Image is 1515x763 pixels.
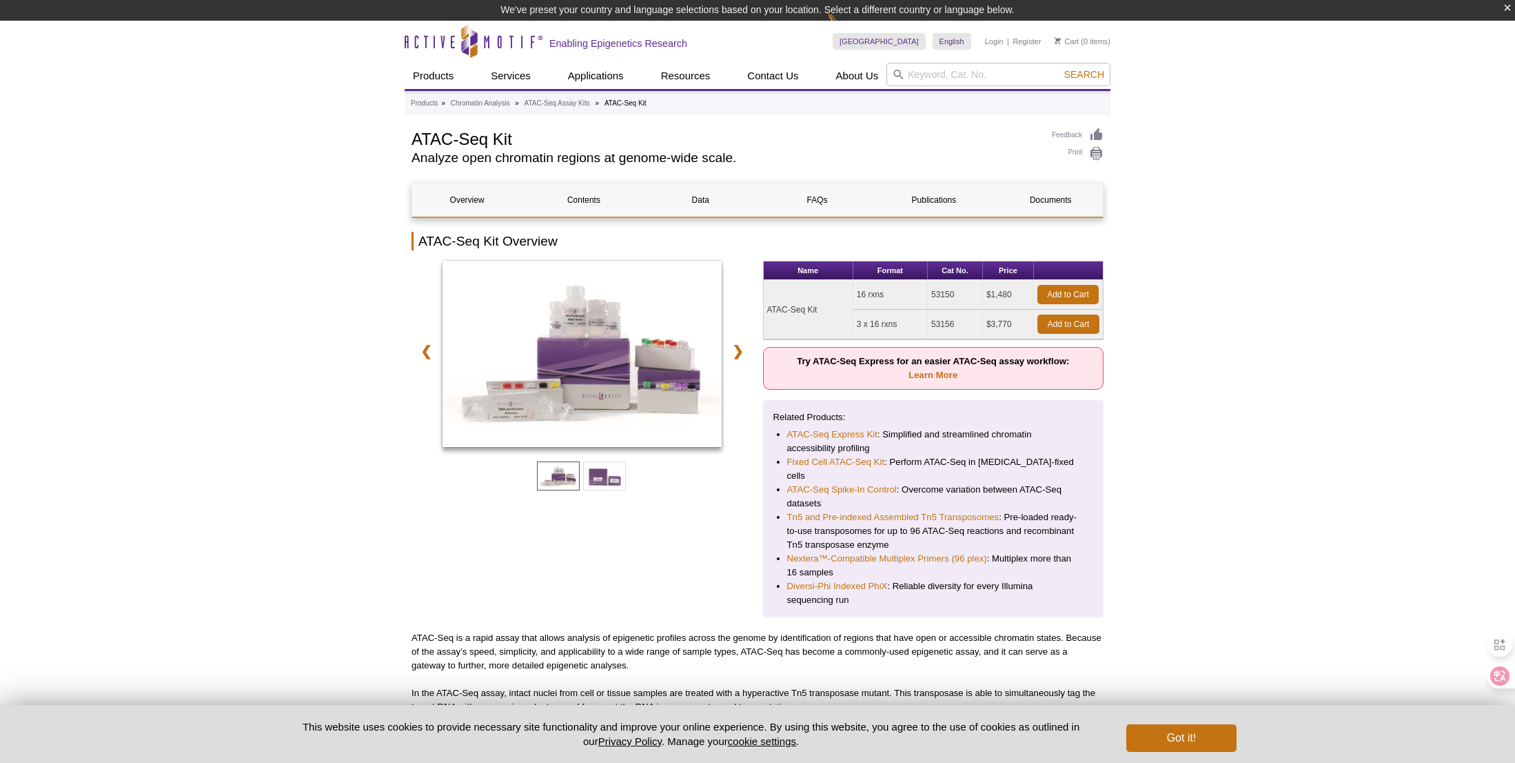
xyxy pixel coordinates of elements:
[853,261,928,280] th: Format
[1064,69,1104,80] span: Search
[983,310,1034,339] td: $3,770
[411,335,441,367] a: ❮
[604,99,647,107] li: ATAC-Seq Kit
[787,483,1080,511] li: : Overcome variation between ATAC-Seq datasets
[451,97,510,110] a: Chromatin Analysis
[853,280,928,310] td: 16 rxns
[1007,33,1009,50] li: |
[787,552,1080,579] li: : Multiplex more than 16 samples
[983,261,1034,280] th: Price
[411,152,1038,164] h2: Analyze open chromatin regions at genome-wide scale.
[928,280,983,310] td: 53150
[787,511,1080,552] li: : Pre-loaded ready-to-use transposomes for up to 96 ATAC-Seq reactions and recombinant Tn5 transp...
[443,261,722,451] a: ATAC-Seq Kit
[1052,128,1104,143] a: Feedback
[1055,37,1061,44] img: Your Cart
[405,63,462,89] a: Products
[515,99,519,107] li: »
[787,483,897,497] a: ATAC-Seq Spike-In Control
[739,63,806,89] a: Contact Us
[985,37,1004,46] a: Login
[443,261,722,447] img: ATAC-Seq Kit
[928,261,983,280] th: Cat No.
[773,410,1094,424] p: Related Products:
[411,97,438,110] a: Products
[764,280,853,339] td: ATAC-Seq Kit
[764,261,853,280] th: Name
[797,356,1069,380] strong: Try ATAC-Seq Express for an easier ATAC-Seq assay workflow:
[762,184,872,217] a: FAQs
[886,63,1110,86] input: Keyword, Cat. No.
[787,455,885,469] a: Fixed Cell ATAC-Seq Kit
[787,428,877,442] a: ATAC-Seq Express Kit
[1126,724,1237,752] button: Got it!
[983,280,1034,310] td: $1,480
[853,310,928,339] td: 3 x 16 rxns
[482,63,539,89] a: Services
[723,335,753,367] a: ❯
[828,63,887,89] a: About Us
[646,184,755,217] a: Data
[549,37,687,50] h2: Enabling Epigenetics Research
[441,99,445,107] li: »
[1013,37,1041,46] a: Register
[787,511,999,524] a: Tn5 and Pre-indexed Assembled Tn5 Transposomes
[598,735,662,747] a: Privacy Policy
[411,128,1038,148] h1: ATAC-Seq Kit
[1052,146,1104,161] a: Print
[787,455,1080,483] li: : Perform ATAC-Seq in [MEDICAL_DATA]-fixed cells
[908,370,957,380] a: Learn More
[879,184,988,217] a: Publications
[928,310,983,339] td: 53156
[728,735,796,747] button: cookie settings
[933,33,971,50] a: English
[1060,68,1108,81] button: Search
[787,579,1080,607] li: : Reliable diversity for every Illumina sequencing run
[529,184,638,217] a: Contents
[412,184,522,217] a: Overview
[1055,33,1110,50] li: (0 items)
[653,63,719,89] a: Resources
[525,97,590,110] a: ATAC-Seq Assay Kits
[833,33,926,50] a: [GEOGRAPHIC_DATA]
[787,428,1080,455] li: : Simplified and streamlined chromatin accessibility profiling
[596,99,600,107] li: »
[411,232,1104,250] h2: ATAC-Seq Kit Overview
[278,720,1104,749] p: This website uses cookies to provide necessary site functionality and improve your online experie...
[787,552,987,566] a: Nextera™-Compatible Multiplex Primers (96 plex)
[411,631,1104,673] p: ATAC-Seq is a rapid assay that allows analysis of epigenetic profiles across the genome by identi...
[1055,37,1079,46] a: Cart
[1037,285,1099,304] a: Add to Cart
[787,579,888,593] a: Diversi-Phi Indexed PhiX
[996,184,1106,217] a: Documents
[827,10,864,43] img: Change Here
[1037,315,1099,334] a: Add to Cart
[560,63,632,89] a: Applications
[411,686,1104,714] p: In the ATAC-Seq assay, intact nuclei from cell or tissue samples are treated with a hyperactive T...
